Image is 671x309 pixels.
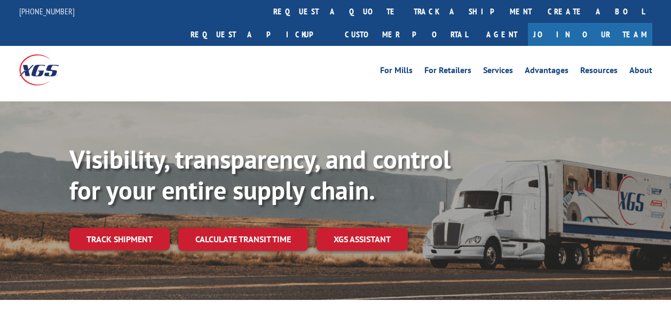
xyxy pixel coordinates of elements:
[178,228,308,251] a: Calculate transit time
[476,23,528,46] a: Agent
[580,66,618,78] a: Resources
[629,66,652,78] a: About
[317,228,408,251] a: XGS ASSISTANT
[528,23,652,46] a: Join Our Team
[424,66,471,78] a: For Retailers
[19,6,75,17] a: [PHONE_NUMBER]
[483,66,513,78] a: Services
[380,66,413,78] a: For Mills
[69,228,170,250] a: Track shipment
[337,23,476,46] a: Customer Portal
[525,66,569,78] a: Advantages
[183,23,337,46] a: Request a pickup
[69,142,451,207] b: Visibility, transparency, and control for your entire supply chain.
